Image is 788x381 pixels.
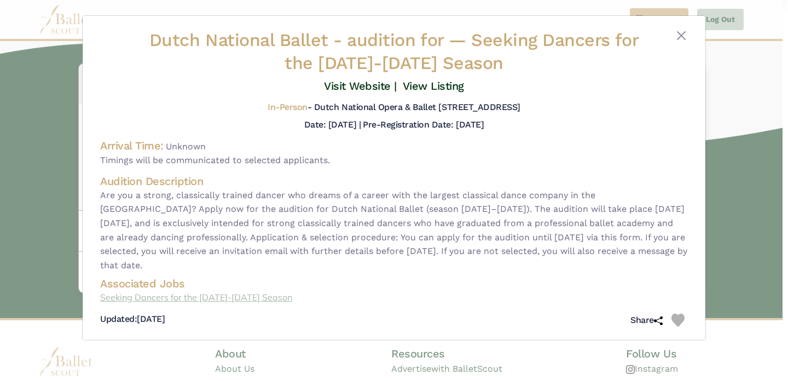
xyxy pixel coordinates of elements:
[100,314,165,325] h5: [DATE]
[324,79,397,93] a: Visit Website |
[166,141,206,152] span: Unknown
[100,276,688,291] h4: Associated Jobs
[100,174,688,188] h4: Audition Description
[100,188,688,273] span: Are you a strong, classically trained dancer who dreams of a career with the largest classical da...
[403,79,464,93] a: View Listing
[363,119,484,130] h5: Pre-Registration Date: [DATE]
[100,139,164,152] h4: Arrival Time:
[285,30,639,73] span: — Seeking Dancers for the [DATE]-[DATE] Season
[149,30,449,50] span: Dutch National Ballet -
[347,30,443,50] span: audition for
[100,291,688,305] a: Seeking Dancers for the [DATE]-[DATE] Season
[630,315,663,326] h5: Share
[268,102,308,112] span: In-Person
[675,29,688,42] button: Close
[304,119,361,130] h5: Date: [DATE] |
[100,314,137,324] span: Updated:
[100,153,688,168] span: Timings will be communicated to selected applicants.
[268,102,520,113] h5: - Dutch National Opera & Ballet [STREET_ADDRESS]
